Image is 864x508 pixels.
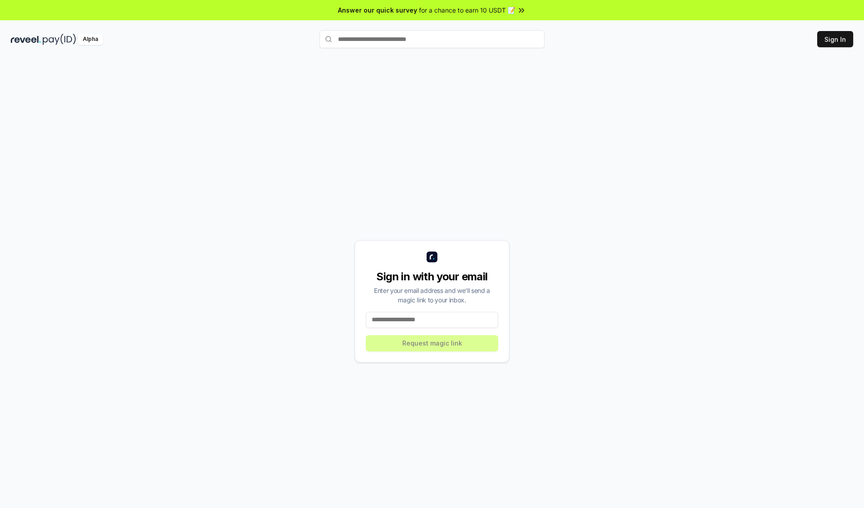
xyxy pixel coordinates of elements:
span: Answer our quick survey [338,5,417,15]
div: Alpha [78,34,103,45]
img: logo_small [427,252,437,262]
span: for a chance to earn 10 USDT 📝 [419,5,515,15]
img: pay_id [43,34,76,45]
button: Sign In [817,31,853,47]
img: reveel_dark [11,34,41,45]
div: Enter your email address and we’ll send a magic link to your inbox. [366,286,498,305]
div: Sign in with your email [366,270,498,284]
